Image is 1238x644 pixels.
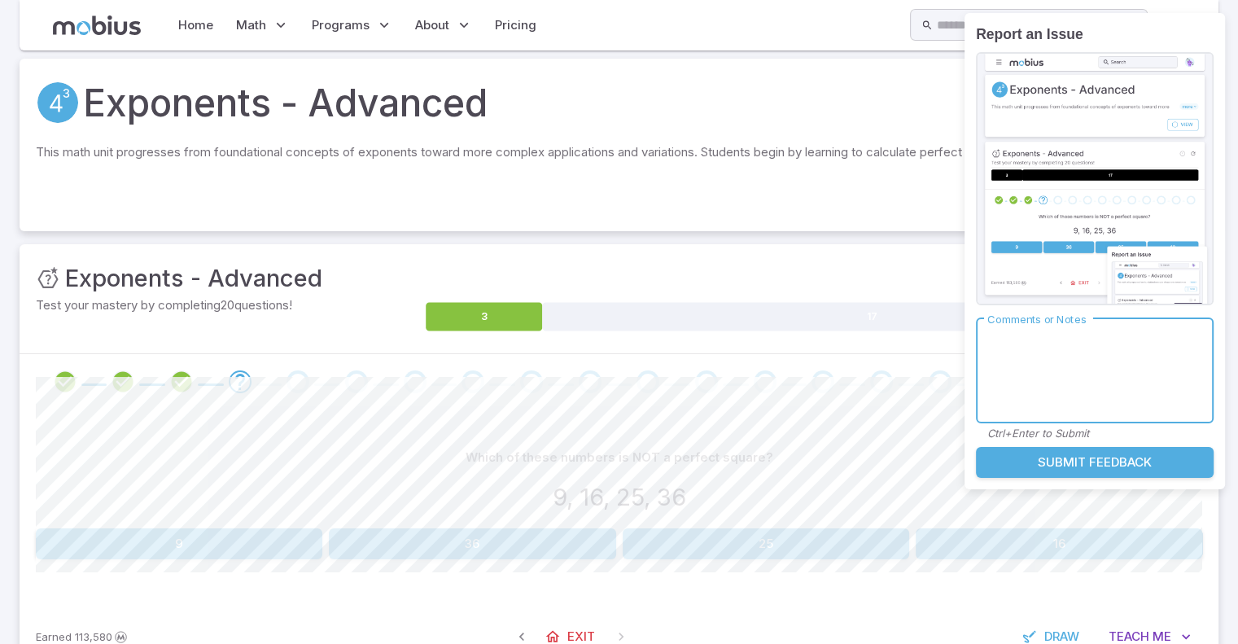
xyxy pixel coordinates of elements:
button: close [1209,18,1220,33]
span: Math [236,16,266,34]
div: Go to the next question [929,370,951,393]
h1: Exponents - Advanced [83,75,488,130]
div: Review your answer [54,370,77,393]
p: Test your mastery by completing 20 questions! [36,296,422,314]
p: Which of these numbers is NOT a perfect square? [466,449,773,467]
div: Go to the next question [870,370,893,393]
h3: Report an Issue [976,24,1214,46]
span: Programs [312,16,370,34]
div: Review your answer [112,370,134,393]
a: Pricing [490,7,541,44]
label: Comments or Notes [987,312,1086,327]
div: Go to the next question [345,370,368,393]
div: Go to the next question [229,370,252,393]
div: Go to the next question [404,370,427,393]
h3: Exponents - Advanced [65,261,322,296]
i: Ctrl+Enter to Submit [987,427,1089,440]
img: Screenshot [976,52,1214,305]
p: This math unit progresses from foundational concepts of exponents toward more complex application... [36,143,1153,161]
button: Submit Feedback [976,447,1214,478]
div: Go to the next question [636,370,659,393]
div: Go to the next question [695,370,718,393]
div: Go to the next question [462,370,484,393]
a: Exponents [36,81,80,125]
h3: 9, 16, 25, 36 [553,480,686,515]
div: Go to the next question [579,370,602,393]
button: 16 [916,528,1202,559]
div: Report Issue [965,13,1225,489]
div: Go to the next question [520,370,543,393]
button: 25 [623,528,909,559]
div: Review your answer [170,370,193,393]
button: 36 [329,528,615,559]
div: Go to the next question [754,370,776,393]
button: 9 [36,528,322,559]
div: Go to the next question [811,370,834,393]
a: Home [173,7,218,44]
div: Go to the next question [287,370,309,393]
span: About [415,16,449,34]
